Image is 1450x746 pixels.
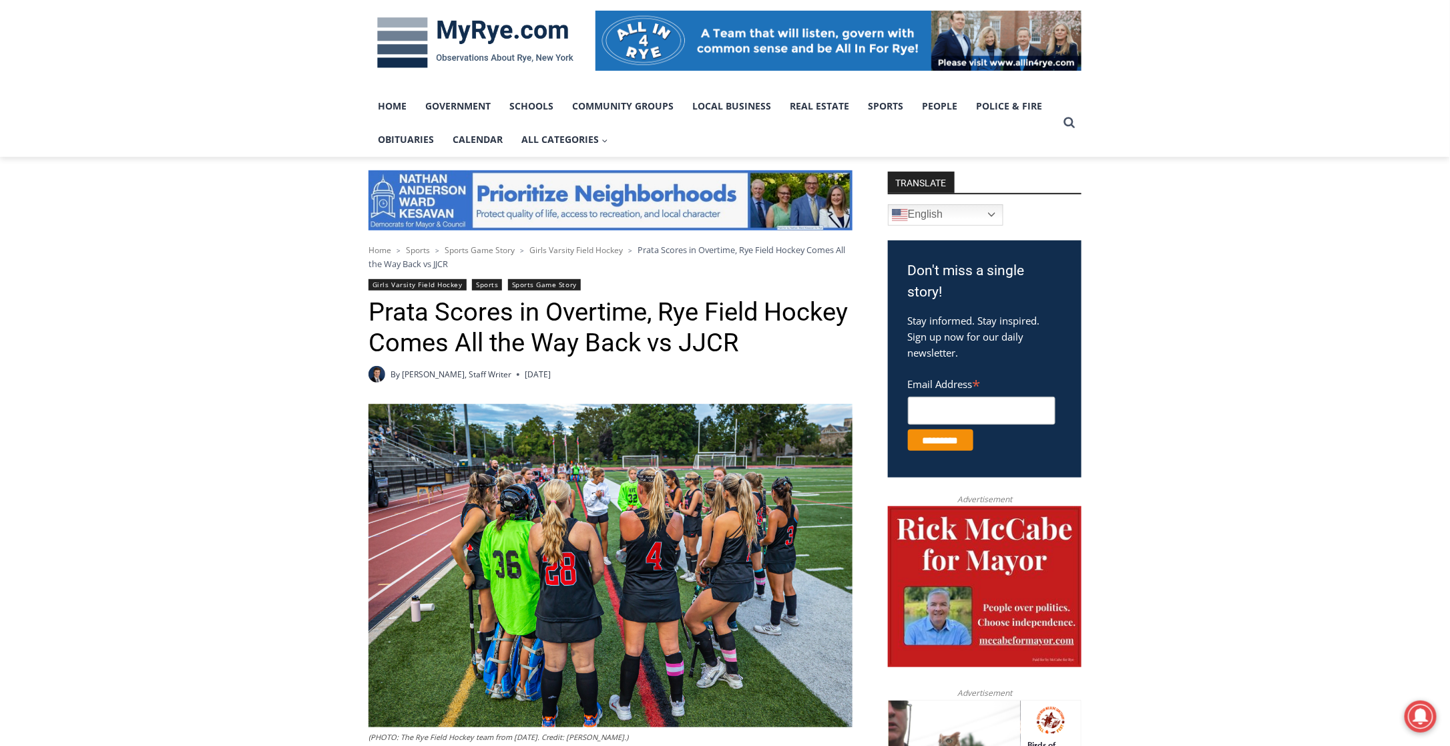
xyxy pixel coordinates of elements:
[397,246,401,255] span: >
[529,244,623,256] a: Girls Varsity Field Hockey
[443,123,512,156] a: Calendar
[369,89,416,123] a: Home
[369,366,385,383] a: Author image
[512,123,618,156] button: Child menu of All Categories
[944,687,1025,699] span: Advertisement
[402,369,511,380] a: [PERSON_NAME], Staff Writer
[149,113,152,126] div: /
[156,113,162,126] div: 6
[888,506,1081,668] img: McCabe for Mayor
[472,279,502,291] a: Sports
[369,297,853,358] h1: Prata Scores in Overtime, Rye Field Hockey Comes All the Way Back vs JJCR
[1,133,193,166] a: [PERSON_NAME] Read Sanctuary Fall Fest: [DATE]
[913,89,967,123] a: People
[628,246,632,255] span: >
[888,172,955,193] strong: TRANSLATE
[321,130,647,166] a: Intern @ [DOMAIN_NAME]
[780,89,859,123] a: Real Estate
[369,279,467,291] a: Girls Varsity Field Hockey
[369,243,853,270] nav: Breadcrumbs
[369,244,391,256] a: Home
[892,207,908,223] img: en
[525,368,551,381] time: [DATE]
[859,89,913,123] a: Sports
[500,89,563,123] a: Schools
[369,244,845,269] span: Prata Scores in Overtime, Rye Field Hockey Comes All the Way Back vs JJCR
[11,134,171,165] h4: [PERSON_NAME] Read Sanctuary Fall Fest: [DATE]
[683,89,780,123] a: Local Business
[888,204,1003,226] a: English
[908,371,1055,395] label: Email Address
[445,244,515,256] a: Sports Game Story
[140,39,186,110] div: Birds of Prey: Falcon and hawk demos
[435,246,439,255] span: >
[908,313,1061,361] p: Stay informed. Stay inspired. Sign up now for our daily newsletter.
[1057,111,1081,135] button: View Search Form
[369,89,1057,157] nav: Primary Navigation
[967,89,1051,123] a: Police & Fire
[406,244,430,256] a: Sports
[369,366,385,383] img: Charlie Morris headshot PROFESSIONAL HEADSHOT
[369,123,443,156] a: Obituaries
[337,1,631,130] div: "[PERSON_NAME] and I covered the [DATE] Parade, which was a really eye opening experience as I ha...
[563,89,683,123] a: Community Groups
[416,89,500,123] a: Government
[369,8,582,77] img: MyRye.com
[369,731,853,743] figcaption: (PHOTO: The Rye Field Hockey team from [DATE]. Credit: [PERSON_NAME].)
[908,260,1061,303] h3: Don't miss a single story!
[508,279,581,291] a: Sports Game Story
[140,113,146,126] div: 2
[944,493,1025,506] span: Advertisement
[391,368,400,381] span: By
[595,11,1081,71] img: All in for Rye
[520,246,524,255] span: >
[369,404,853,727] img: (PHOTO: The Rye Field Hockey team from September 16, 2025. Credit: Maureen Tsuchida.)
[349,133,619,163] span: Intern @ [DOMAIN_NAME]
